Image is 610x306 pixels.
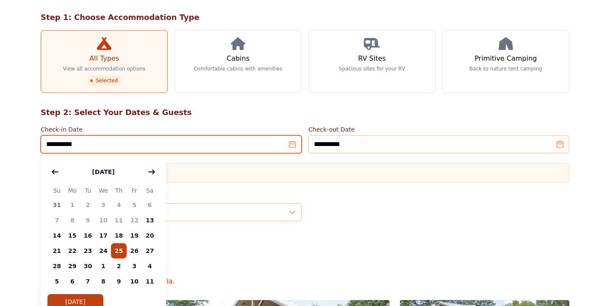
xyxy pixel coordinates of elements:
label: Check-in Date [41,125,302,134]
span: 1 [65,197,80,213]
span: 1 [96,258,111,274]
p: Spacious sites for your RV [339,65,405,72]
span: 18 [111,228,127,243]
span: Selected [87,76,121,86]
span: 27 [142,243,158,258]
span: 17 [96,228,111,243]
span: 4 [111,197,127,213]
span: 9 [80,213,96,228]
a: Primitive Camping Back to nature tent camping [442,30,569,93]
span: 2 [111,258,127,274]
span: Tu [80,185,96,196]
p: View all accommodation options [63,65,146,72]
span: 14 [49,228,65,243]
span: 12 [127,213,142,228]
span: 11 [111,213,127,228]
span: 28 [49,258,65,274]
span: 20 [142,228,158,243]
a: All Types View all accommodation options Selected [41,30,168,93]
span: Sa [142,185,158,196]
span: 22 [65,243,80,258]
label: Number of Guests [41,193,302,202]
span: 2 [80,197,96,213]
span: 24 [96,243,111,258]
span: 16 [80,228,96,243]
span: 5 [49,274,65,289]
span: 4 [142,258,158,274]
h3: RV Sites [358,53,385,64]
span: 11 [142,274,158,289]
p: Back to nature tent camping [469,65,542,72]
span: 5 [127,197,142,213]
span: 15 [65,228,80,243]
span: Th [111,185,127,196]
span: 21 [49,243,65,258]
span: 10 [127,274,142,289]
span: We [96,185,111,196]
span: 3 [96,197,111,213]
h3: All Types [89,53,119,64]
span: 29 [65,258,80,274]
span: Su [49,185,65,196]
button: [DATE] [83,163,123,180]
span: 9 [111,274,127,289]
span: 8 [65,213,80,228]
p: Comfortable cabins with amenities [194,65,282,72]
span: 3 [127,258,142,274]
span: 6 [65,274,80,289]
a: RV Sites Spacious sites for your RV [308,30,435,93]
span: 31 [49,197,65,213]
p: Found 4 options matching your criteria. [41,276,569,286]
span: 23 [80,243,96,258]
span: Fr [127,185,142,196]
span: 6 [142,197,158,213]
h3: Cabins [227,53,250,64]
span: 10 [96,213,111,228]
span: 7 [49,213,65,228]
a: Cabins Comfortable cabins with amenities [175,30,302,93]
h2: Step 2: Select Your Dates & Guests [41,107,569,118]
span: 30 [80,258,96,274]
span: 8 [96,274,111,289]
label: Check-out Date [308,125,569,134]
span: 26 [127,243,142,258]
span: 13 [142,213,158,228]
span: Mo [65,185,80,196]
h2: Step 1: Choose Accommodation Type [41,11,569,23]
h2: Available Options [41,264,569,276]
span: 25 [111,243,127,258]
span: 7 [80,274,96,289]
h3: Primitive Camping [475,53,537,64]
span: 19 [127,228,142,243]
